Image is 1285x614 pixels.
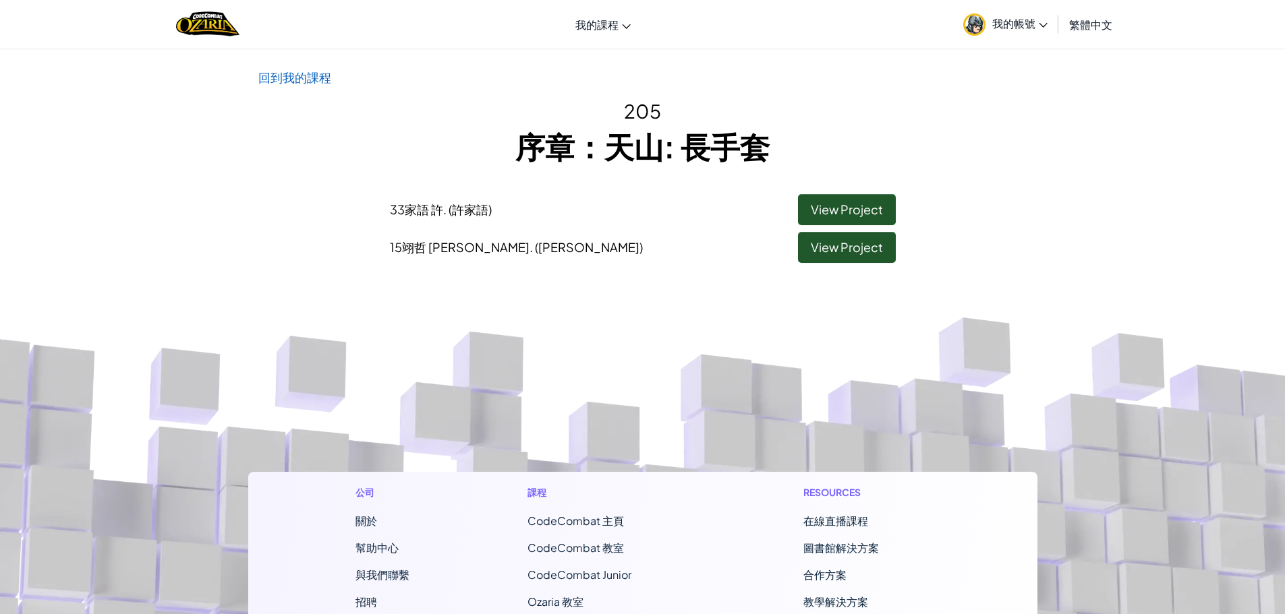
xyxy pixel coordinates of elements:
a: Ozaria by CodeCombat logo [176,10,239,38]
a: 在線直播課程 [803,514,868,528]
span: . ([PERSON_NAME]) [530,239,643,255]
span: 15翊哲 [PERSON_NAME] [390,239,643,255]
a: 幫助中心 [355,541,399,555]
span: 我的帳號 [992,16,1048,30]
span: CodeCombat 主頁 [527,514,624,528]
img: avatar [963,13,986,36]
a: CodeCombat 教室 [527,541,624,555]
span: 33家語 許 [390,202,492,217]
span: . (許家語) [443,202,492,217]
a: 合作方案 [803,567,847,582]
img: Home [176,10,239,38]
a: 我的帳號 [956,3,1054,45]
h1: Resources [803,485,930,499]
h1: 課程 [527,485,685,499]
span: 我的課程 [575,18,619,32]
a: 圖書館解決方案 [803,541,879,555]
a: Ozaria 教室 [527,594,583,609]
a: 回到我的課程 [258,69,331,85]
a: 繁體中文 [1062,6,1119,42]
a: 教學解決方案 [803,594,868,609]
a: 關於 [355,514,377,528]
a: CodeCombat Junior [527,567,631,582]
a: View Project [798,232,896,263]
h2: 205 [258,97,1027,125]
a: View Project [798,194,896,225]
span: 繁體中文 [1069,18,1112,32]
a: 招聘 [355,594,377,609]
span: 與我們聯繫 [355,567,409,582]
h1: 序章：天山: 長手套 [258,125,1027,167]
h1: 公司 [355,485,409,499]
a: 我的課程 [569,6,637,42]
